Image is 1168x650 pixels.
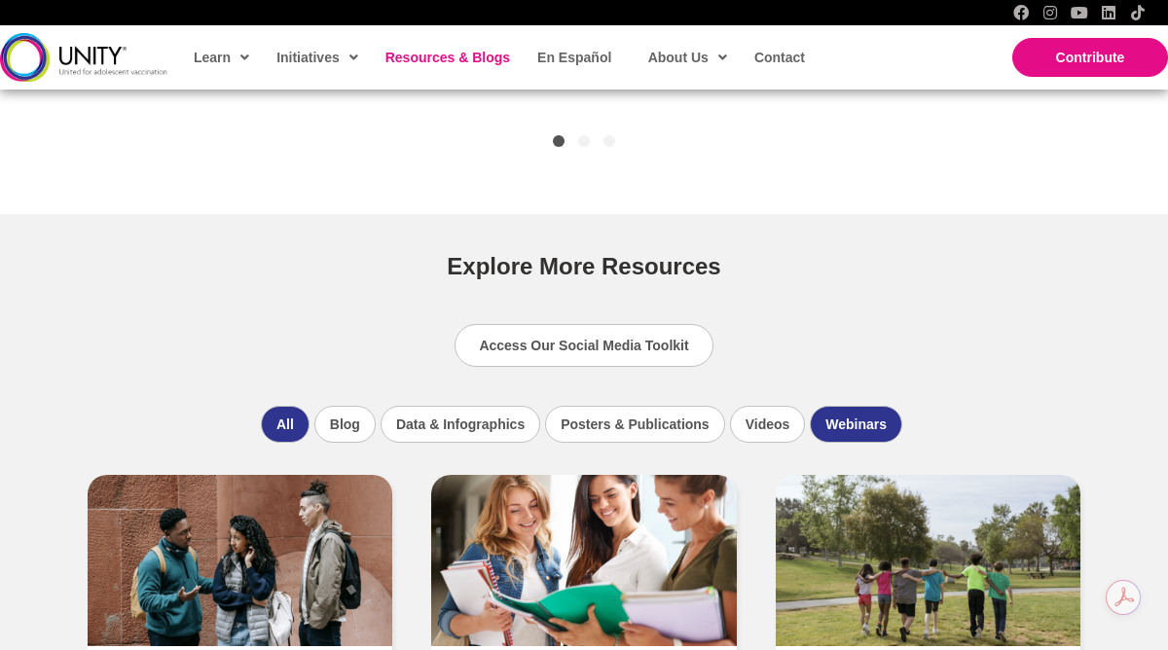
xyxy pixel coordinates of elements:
[639,35,735,80] a: About Us
[376,35,518,80] a: Resources & Blogs
[1042,5,1058,20] a: Instagram
[276,43,358,72] span: Initiatives
[1072,5,1087,20] a: YouTube
[1130,5,1146,20] a: TikTok
[455,324,712,367] a: Access Our Social Media Toolkit
[88,552,392,567] a: World Meningitis Day!
[537,50,611,65] span: En Español
[730,406,806,443] li: Videos
[545,406,724,443] li: Posters & Publications
[810,406,902,443] li: Webinars
[385,50,510,65] span: Resources & Blogs
[754,50,805,65] span: Contact
[1012,38,1168,77] a: Contribute
[447,253,720,279] span: Explore More Resources
[479,338,688,353] span: Access Our Social Media Toolkit
[528,35,619,80] a: En Español
[194,43,249,72] span: Learn
[1101,5,1116,20] a: LinkedIn
[261,406,310,443] li: All
[745,35,813,80] a: Contact
[314,406,376,443] li: Blog
[381,406,540,443] li: Data & Infographics
[648,43,727,72] span: About Us
[1013,5,1029,20] a: Facebook
[776,552,1080,567] a: From Tetanus to Whooping Cough: The Triple Protection of Tdap
[1056,50,1125,65] span: Contribute
[431,552,736,567] a: National Women’s Health and Fitness Day!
